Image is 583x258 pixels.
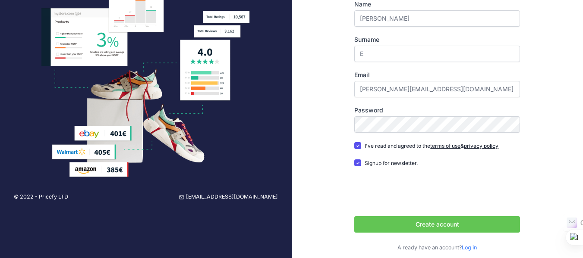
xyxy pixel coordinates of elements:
[354,216,520,233] button: Create account
[354,176,485,209] iframe: To enrich screen reader interactions, please activate Accessibility in Grammarly extension settings
[462,244,477,251] a: Log in
[354,71,520,79] label: Email
[365,160,418,166] span: Signup for newsletter.
[365,143,498,149] span: I've read and agreed to the &
[464,143,498,149] a: privacy policy
[430,143,460,149] a: terms of use
[354,244,520,252] p: Already have an account?
[354,106,520,115] label: Password
[179,193,278,201] a: [EMAIL_ADDRESS][DOMAIN_NAME]
[354,35,520,44] label: Surname
[14,193,68,201] p: © 2022 - Pricefy LTD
